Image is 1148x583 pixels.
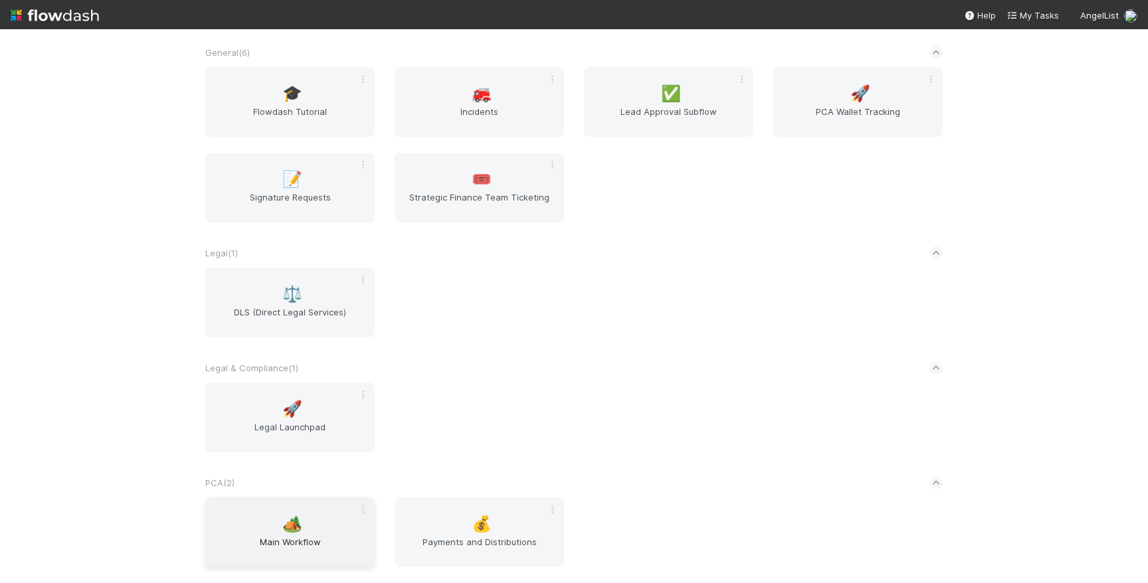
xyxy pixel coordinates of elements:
span: Lead Approval Subflow [589,105,748,131]
a: My Tasks [1006,9,1059,22]
span: General ( 6 ) [205,47,250,58]
img: logo-inverted-e16ddd16eac7371096b0.svg [11,4,99,27]
span: DLS (Direct Legal Services) [211,305,369,332]
span: Legal ( 1 ) [205,248,238,258]
span: 🚀 [282,400,302,418]
a: 🎓Flowdash Tutorial [205,67,375,137]
span: ✅ [661,85,681,102]
span: 🚒 [472,85,492,102]
span: PCA Wallet Tracking [779,105,937,131]
span: Signature Requests [211,191,369,217]
span: PCA ( 2 ) [205,477,235,488]
span: 🎟️ [472,171,492,188]
a: 💰Payments and Distributions [395,497,564,567]
span: Legal & Compliance ( 1 ) [205,363,298,373]
img: avatar_e1f102a8-6aea-40b1-874c-e2ab2da62ba9.png [1124,9,1137,23]
span: 🏕️ [282,515,302,533]
span: 💰 [472,515,492,533]
span: Main Workflow [211,535,369,562]
a: 🎟️Strategic Finance Team Ticketing [395,153,564,222]
a: 🚀Legal Launchpad [205,382,375,452]
span: Incidents [400,105,559,131]
span: 🎓 [282,85,302,102]
span: 🚀 [850,85,870,102]
span: ⚖️ [282,286,302,303]
span: Flowdash Tutorial [211,105,369,131]
a: 🏕️Main Workflow [205,497,375,567]
a: ✅Lead Approval Subflow [584,67,753,137]
span: Payments and Distributions [400,535,559,562]
span: Legal Launchpad [211,420,369,447]
div: Help [964,9,996,22]
span: Strategic Finance Team Ticketing [400,191,559,217]
span: My Tasks [1006,10,1059,21]
span: 📝 [282,171,302,188]
a: ⚖️DLS (Direct Legal Services) [205,268,375,337]
a: 📝Signature Requests [205,153,375,222]
a: 🚀PCA Wallet Tracking [773,67,943,137]
a: 🚒Incidents [395,67,564,137]
span: AngelList [1080,10,1119,21]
